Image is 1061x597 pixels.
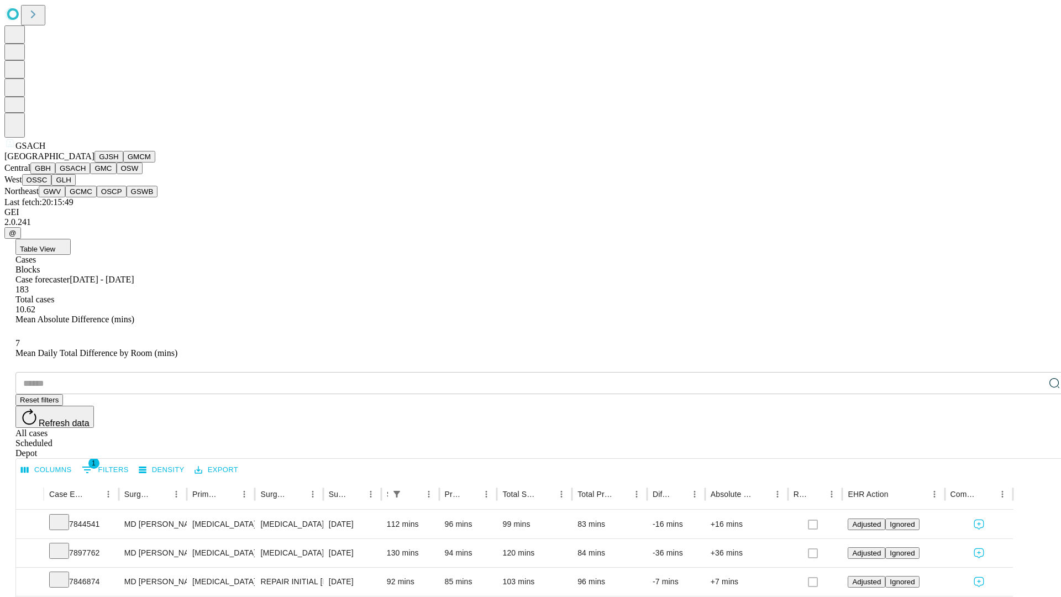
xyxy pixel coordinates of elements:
[885,576,919,588] button: Ignored
[711,539,782,567] div: +36 mins
[885,519,919,530] button: Ignored
[90,163,116,174] button: GMC
[260,539,317,567] div: [MEDICAL_DATA]
[389,486,405,502] div: 1 active filter
[995,486,1010,502] button: Menu
[15,239,71,255] button: Table View
[49,568,113,596] div: 7846874
[70,275,134,284] span: [DATE] - [DATE]
[387,539,434,567] div: 130 mins
[554,486,569,502] button: Menu
[890,578,915,586] span: Ignored
[711,510,782,538] div: +16 mins
[387,510,434,538] div: 112 mins
[4,186,39,196] span: Northeast
[979,486,995,502] button: Sort
[15,315,134,324] span: Mean Absolute Difference (mins)
[55,163,90,174] button: GSACH
[653,510,700,538] div: -16 mins
[15,305,35,314] span: 10.62
[387,568,434,596] div: 92 mins
[9,229,17,237] span: @
[824,486,839,502] button: Menu
[406,486,421,502] button: Sort
[20,245,55,253] span: Table View
[124,568,181,596] div: MD [PERSON_NAME]
[39,418,90,428] span: Refresh data
[852,578,881,586] span: Adjusted
[348,486,363,502] button: Sort
[890,520,915,528] span: Ignored
[124,490,152,499] div: Surgeon Name
[136,462,187,479] button: Density
[22,515,38,535] button: Expand
[848,547,885,559] button: Adjusted
[502,539,566,567] div: 120 mins
[30,163,55,174] button: GBH
[260,568,317,596] div: REPAIR INITIAL [MEDICAL_DATA] REDUCIBLE AGE [DEMOGRAPHIC_DATA] OR MORE
[49,510,113,538] div: 7844541
[502,510,566,538] div: 99 mins
[153,486,169,502] button: Sort
[848,490,888,499] div: EHR Action
[192,568,249,596] div: [MEDICAL_DATA]
[15,141,45,150] span: GSACH
[260,510,317,538] div: [MEDICAL_DATA]
[502,490,537,499] div: Total Scheduled Duration
[15,295,54,304] span: Total cases
[15,348,177,358] span: Mean Daily Total Difference by Room (mins)
[39,186,65,197] button: GWV
[94,151,123,163] button: GJSH
[927,486,942,502] button: Menu
[577,568,642,596] div: 96 mins
[65,186,97,197] button: GCMC
[329,568,376,596] div: [DATE]
[613,486,629,502] button: Sort
[687,486,702,502] button: Menu
[808,486,824,502] button: Sort
[79,461,132,479] button: Show filters
[124,510,181,538] div: MD [PERSON_NAME]
[4,175,22,184] span: West
[85,486,101,502] button: Sort
[711,568,782,596] div: +7 mins
[101,486,116,502] button: Menu
[237,486,252,502] button: Menu
[671,486,687,502] button: Sort
[653,490,670,499] div: Difference
[794,490,808,499] div: Resolved in EHR
[577,510,642,538] div: 83 mins
[445,510,492,538] div: 96 mins
[127,186,158,197] button: GSWB
[848,519,885,530] button: Adjusted
[329,539,376,567] div: [DATE]
[653,539,700,567] div: -36 mins
[463,486,479,502] button: Sort
[445,539,492,567] div: 94 mins
[389,486,405,502] button: Show filters
[22,544,38,563] button: Expand
[479,486,494,502] button: Menu
[51,174,75,186] button: GLH
[123,151,155,163] button: GMCM
[711,490,753,499] div: Absolute Difference
[22,573,38,592] button: Expand
[852,520,881,528] span: Adjusted
[577,539,642,567] div: 84 mins
[15,275,70,284] span: Case forecaster
[15,394,63,406] button: Reset filters
[885,547,919,559] button: Ignored
[538,486,554,502] button: Sort
[18,462,75,479] button: Select columns
[421,486,437,502] button: Menu
[192,539,249,567] div: [MEDICAL_DATA]
[192,490,220,499] div: Primary Service
[387,490,388,499] div: Scheduled In Room Duration
[629,486,644,502] button: Menu
[97,186,127,197] button: OSCP
[305,486,321,502] button: Menu
[848,576,885,588] button: Adjusted
[4,227,21,239] button: @
[290,486,305,502] button: Sort
[4,151,94,161] span: [GEOGRAPHIC_DATA]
